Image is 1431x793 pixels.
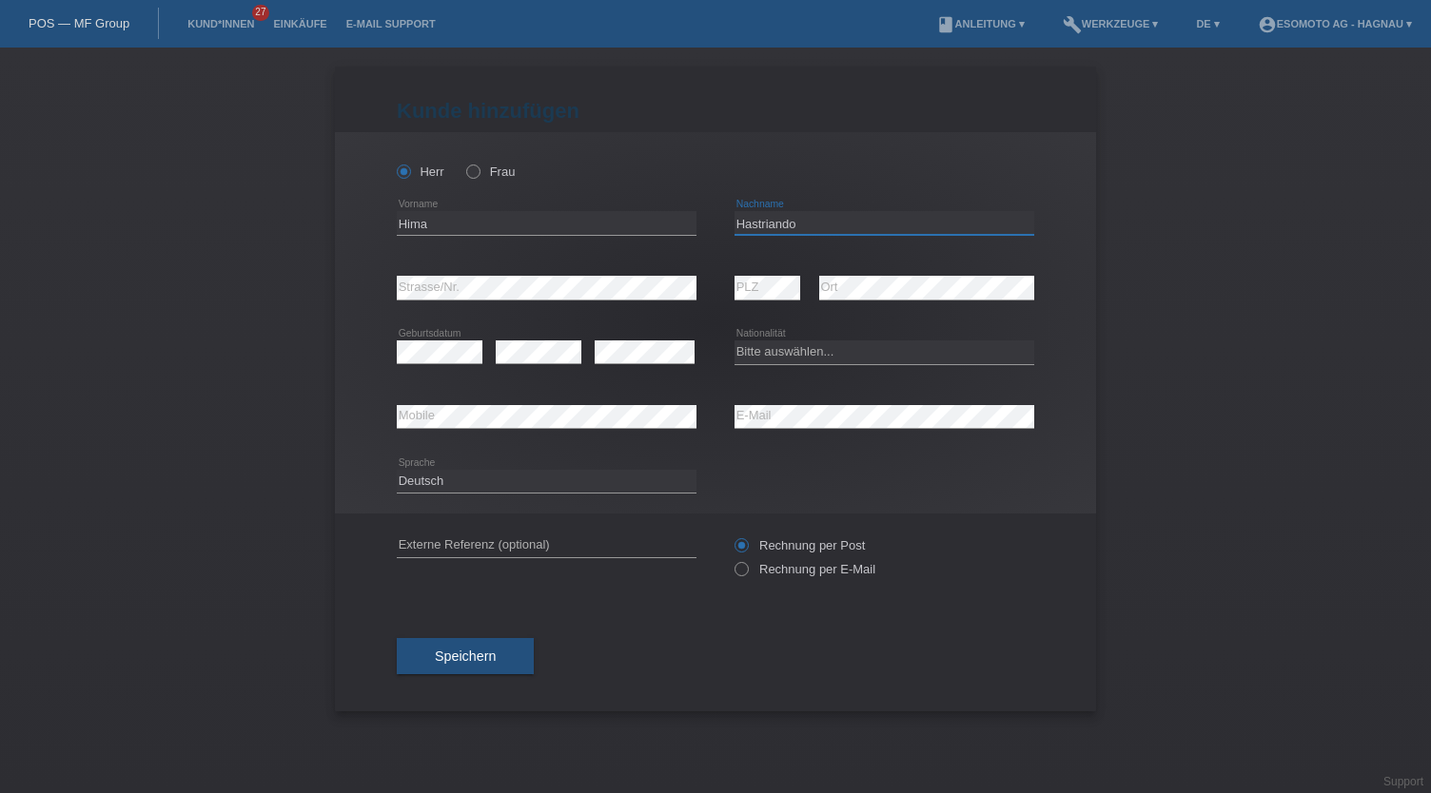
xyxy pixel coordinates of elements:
a: Einkäufe [264,18,336,29]
a: E-Mail Support [337,18,445,29]
label: Frau [466,164,515,179]
label: Rechnung per Post [735,538,865,552]
a: bookAnleitung ▾ [927,18,1034,29]
label: Rechnung per E-Mail [735,562,875,576]
input: Rechnung per Post [735,538,747,562]
input: Herr [397,164,409,177]
a: DE ▾ [1186,18,1228,29]
i: build [1063,15,1082,34]
button: Speichern [397,638,534,674]
a: POS — MF Group [29,16,129,30]
h1: Kunde hinzufügen [397,99,1034,123]
i: book [936,15,955,34]
input: Rechnung per E-Mail [735,562,747,586]
a: Support [1383,775,1423,788]
span: Speichern [435,648,496,664]
a: account_circleEsomoto AG - Hagnau ▾ [1248,18,1421,29]
label: Herr [397,164,444,179]
a: buildWerkzeuge ▾ [1053,18,1168,29]
input: Frau [466,164,479,177]
span: 27 [252,5,269,21]
i: account_circle [1258,15,1277,34]
a: Kund*innen [178,18,264,29]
